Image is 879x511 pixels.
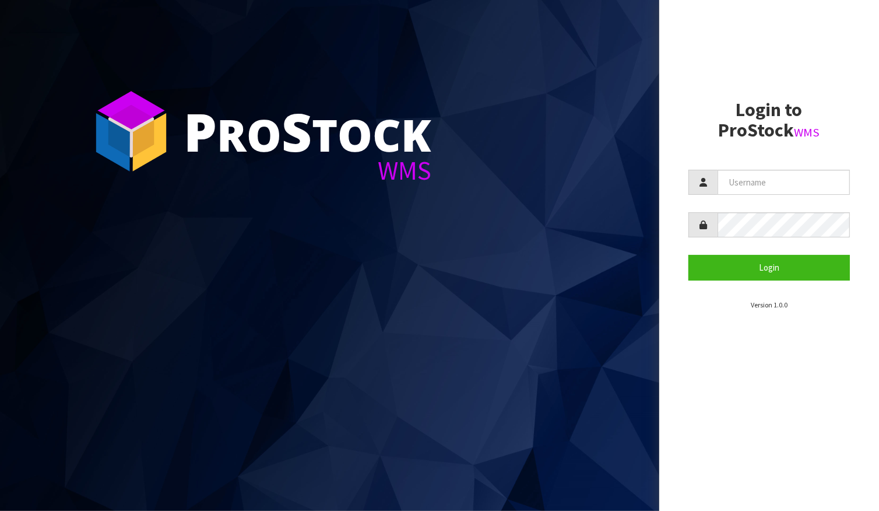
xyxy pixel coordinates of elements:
small: Version 1.0.0 [751,300,787,309]
img: ProStock Cube [87,87,175,175]
div: WMS [184,157,431,184]
div: ro tock [184,105,431,157]
h2: Login to ProStock [688,100,850,141]
button: Login [688,255,850,280]
input: Username [718,170,850,195]
span: S [282,96,312,167]
span: P [184,96,217,167]
small: WMS [794,125,820,140]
